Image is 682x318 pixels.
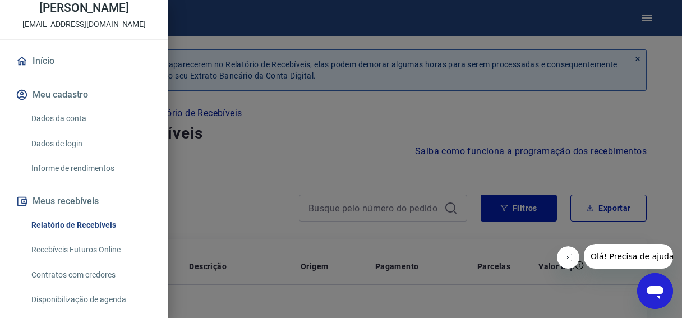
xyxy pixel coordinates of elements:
button: Meus recebíveis [13,189,155,214]
p: [PERSON_NAME] [39,2,129,14]
iframe: Botão para abrir a janela de mensagens [637,273,673,309]
p: [EMAIL_ADDRESS][DOMAIN_NAME] [22,19,146,30]
a: Disponibilização de agenda [27,288,155,311]
iframe: Fechar mensagem [557,246,579,269]
a: Relatório de Recebíveis [27,214,155,237]
a: Dados da conta [27,107,155,130]
iframe: Mensagem da empresa [584,244,673,269]
button: Meu cadastro [13,82,155,107]
a: Dados de login [27,132,155,155]
a: Informe de rendimentos [27,157,155,180]
a: Início [13,49,155,73]
a: Recebíveis Futuros Online [27,238,155,261]
span: Olá! Precisa de ajuda? [7,8,94,17]
a: Contratos com credores [27,264,155,287]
